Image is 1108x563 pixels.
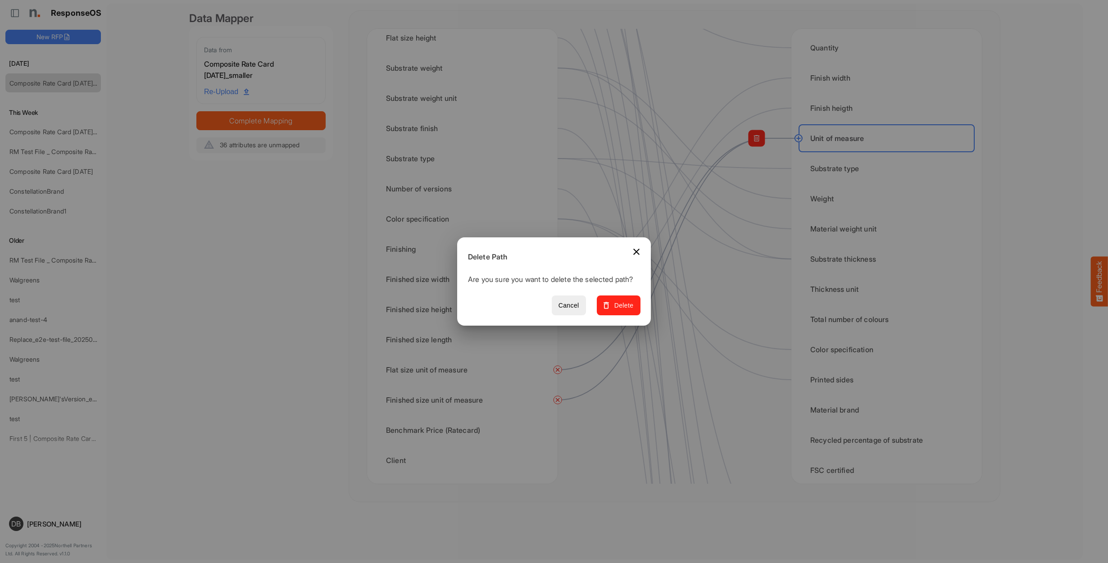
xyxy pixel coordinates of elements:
span: Cancel [559,300,579,311]
span: Delete [604,300,634,311]
p: Are you sure you want to delete the selected path? [468,274,633,288]
h6: Delete Path [468,251,633,263]
button: Delete [597,295,640,316]
button: Cancel [552,295,586,316]
button: Close dialog [626,241,647,263]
